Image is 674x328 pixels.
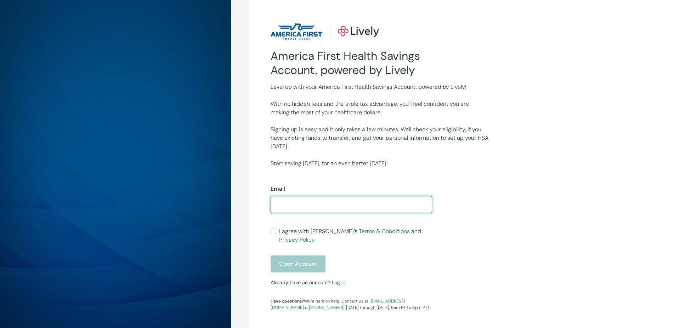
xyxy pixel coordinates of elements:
[271,298,304,304] strong: Have questions?
[271,298,432,311] p: We're here to help! Contact us at or ([DATE] through [DATE], 6am PT to 6pm PT).
[271,125,489,151] p: Signing up is easy and it only takes a few minutes. We'll check your eligibility, if you have exi...
[271,23,378,40] img: Lively
[271,100,489,117] p: With no hidden fees and the triple tax advantage, you'll feel confident you are making the most o...
[271,83,489,91] p: Level up with your America First Health Savings Account, powered by Lively!
[332,279,345,286] a: Log in
[271,185,285,193] label: Email
[271,159,489,168] p: Start saving [DATE], for an even better [DATE]!
[279,227,432,244] span: I agree with [PERSON_NAME]’s and
[271,279,345,286] small: Already have an account?
[359,228,410,235] a: Terms & Conditions
[309,305,345,310] a: [PHONE_NUMBER]
[279,236,315,243] a: Privacy Policy
[271,49,432,77] h2: America First Health Savings Account, powered by Lively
